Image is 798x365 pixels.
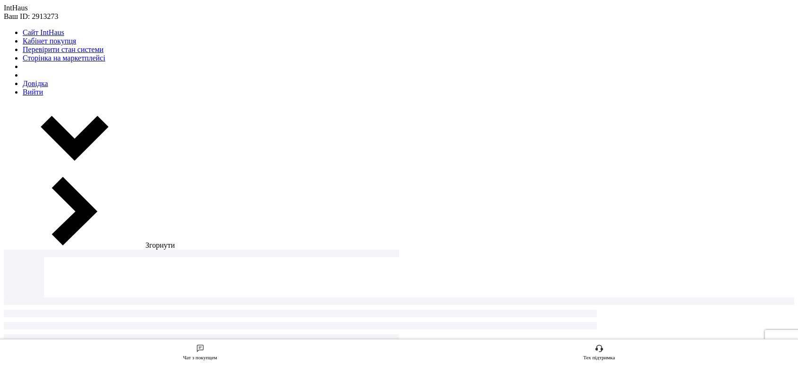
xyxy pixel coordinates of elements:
a: Перевірити стан системи [23,45,103,53]
span: IntHaus [4,4,28,12]
a: Кабінет покупця [23,37,76,45]
a: Вийти [23,88,43,96]
span: Згорнути [4,241,175,249]
a: Сторінка на маркетплейсі [23,54,105,62]
div: Чат з покупцем [183,355,217,360]
div: Ваш ID: 2913273 [4,12,794,21]
a: Сайт IntHaus [23,28,64,36]
a: Довідка [23,79,48,87]
div: Тех підтримка [583,355,615,360]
